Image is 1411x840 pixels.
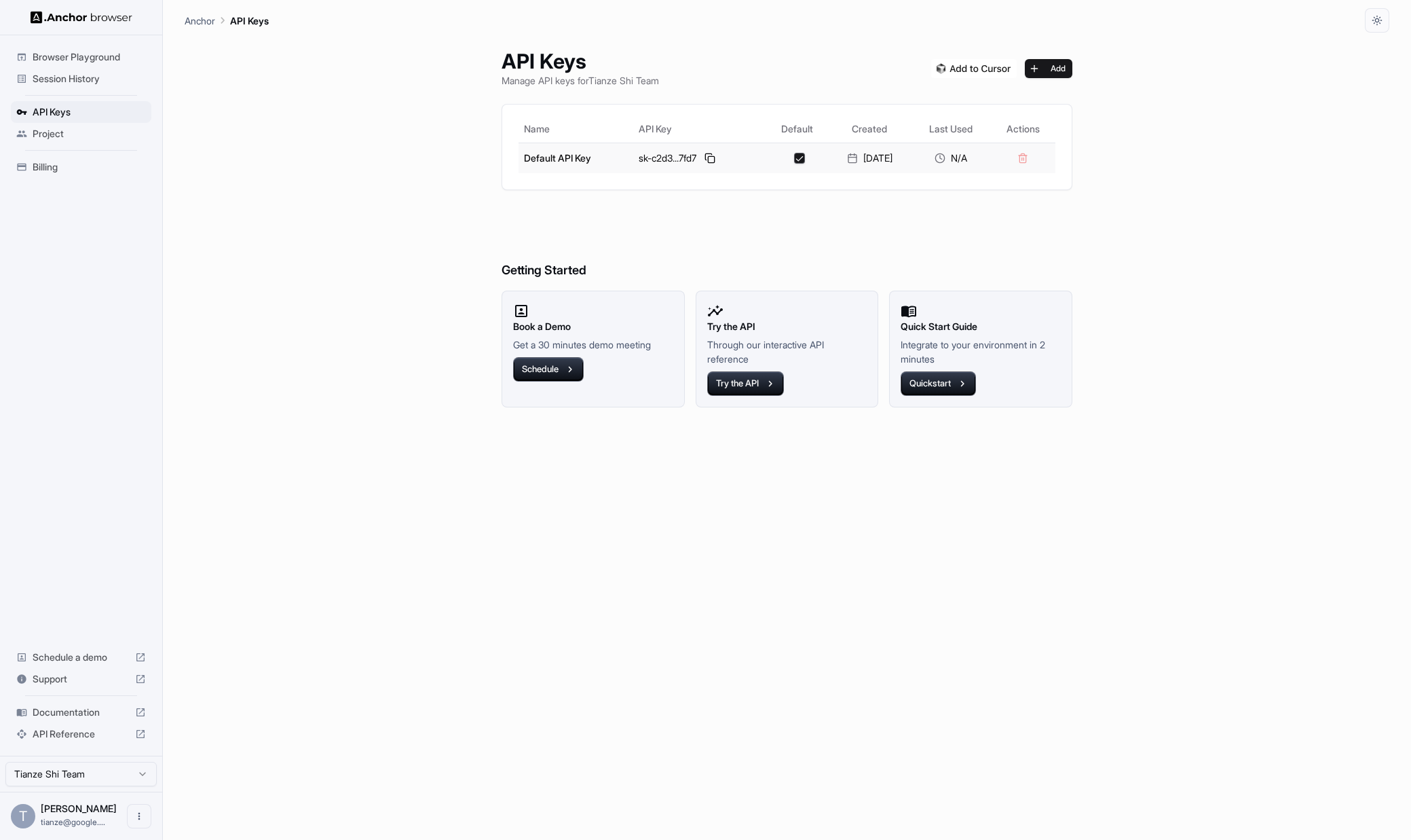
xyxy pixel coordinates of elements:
[916,151,985,165] div: N/A
[11,723,151,745] div: API Reference
[33,727,130,741] span: API Reference
[513,319,673,334] h2: Book a Demo
[707,319,867,334] h2: Try the API
[33,50,146,64] span: Browser Playground
[519,143,633,173] td: Default API Key
[11,101,151,123] div: API Keys
[911,115,990,143] th: Last Used
[901,337,1061,366] p: Integrate to your environment in 2 minutes
[639,150,760,166] div: sk-c2d3...7fd7
[33,72,146,86] span: Session History
[991,115,1055,143] th: Actions
[33,651,130,664] span: Schedule a demo
[633,115,766,143] th: API Key
[230,14,269,28] p: API Keys
[931,59,1017,78] img: Add anchorbrowser MCP server to Cursor
[513,357,584,382] button: Schedule
[33,127,146,141] span: Project
[766,115,828,143] th: Default
[11,123,151,145] div: Project
[502,49,659,73] h1: API Keys
[185,13,269,28] nav: breadcrumb
[833,151,905,165] div: [DATE]
[31,11,132,24] img: Anchor Logo
[11,46,151,68] div: Browser Playground
[519,115,633,143] th: Name
[502,73,659,88] p: Manage API keys for Tianze Shi Team
[901,371,976,396] button: Quickstart
[33,706,130,719] span: Documentation
[11,646,151,668] div: Schedule a demo
[11,804,35,828] div: T
[502,206,1072,280] h6: Getting Started
[707,337,867,366] p: Through our interactive API reference
[127,804,151,828] button: Open menu
[41,803,117,814] span: Tianze Shi
[11,68,151,90] div: Session History
[33,160,146,174] span: Billing
[185,14,215,28] p: Anchor
[828,115,911,143] th: Created
[11,156,151,178] div: Billing
[41,817,105,827] span: tianze@google.com
[1025,59,1072,78] button: Add
[11,701,151,723] div: Documentation
[513,337,673,352] p: Get a 30 minutes demo meeting
[707,371,784,396] button: Try the API
[11,668,151,690] div: Support
[901,319,1061,334] h2: Quick Start Guide
[702,150,718,166] button: Copy API key
[33,672,130,686] span: Support
[33,105,146,119] span: API Keys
